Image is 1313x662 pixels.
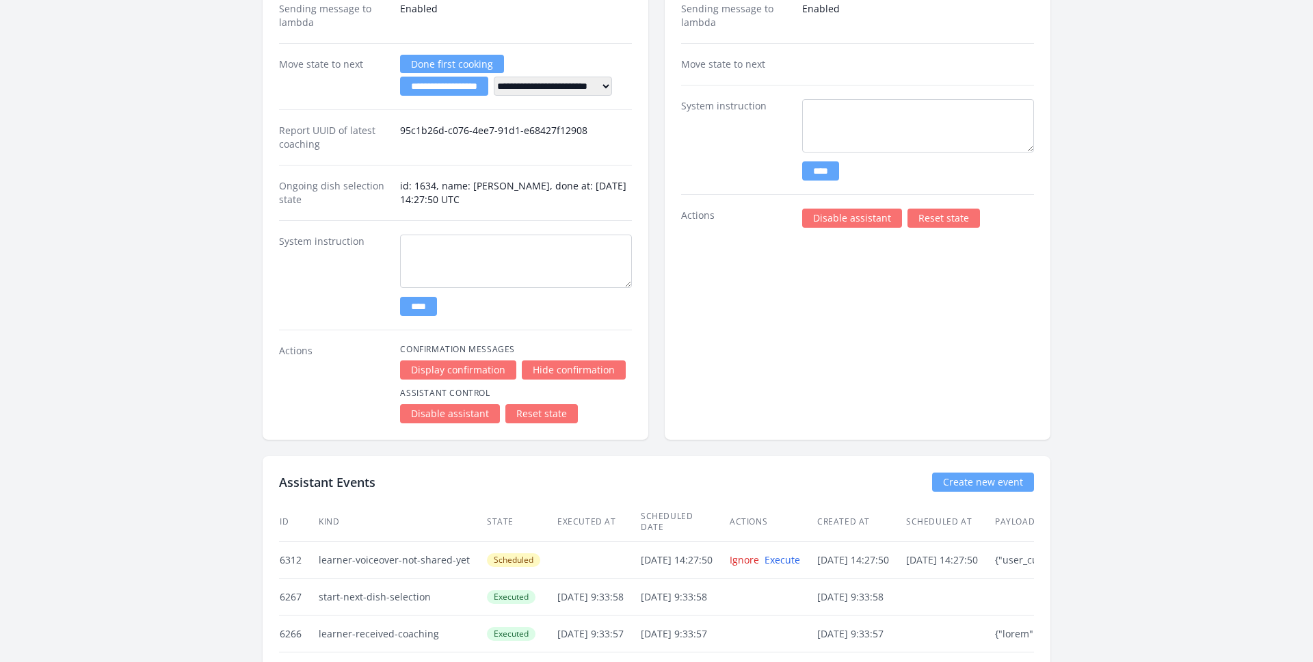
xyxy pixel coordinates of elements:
dt: Sending message to lambda [681,2,791,29]
dd: 95c1b26d-c076-4ee7-91d1-e68427f12908 [400,124,632,151]
th: Actions [729,503,817,542]
td: [DATE] 9:33:58 [640,579,729,615]
a: Ignore [730,553,759,566]
dt: Move state to next [279,57,389,96]
th: Executed at [557,503,640,542]
td: start-next-dish-selection [318,579,486,615]
span: Scheduled [487,553,540,567]
td: [DATE] 14:27:50 [905,542,994,579]
dd: id: 1634, name: [PERSON_NAME], done at: [DATE] 14:27:50 UTC [400,179,632,207]
td: [DATE] 9:33:57 [640,615,729,652]
th: State [486,503,557,542]
a: Done first cooking [400,55,504,73]
dt: Move state to next [681,57,791,71]
a: Reset state [505,404,578,423]
dd: Enabled [400,2,632,29]
td: 6266 [279,615,318,652]
td: learner-received-coaching [318,615,486,652]
a: Create new event [932,473,1034,492]
dt: Report UUID of latest coaching [279,124,389,151]
td: [DATE] 14:27:50 [817,542,905,579]
td: [DATE] 9:33:58 [817,579,905,615]
a: Disable assistant [400,404,500,423]
dt: Sending message to lambda [279,2,389,29]
a: Execute [765,553,800,566]
dt: Actions [681,209,791,228]
td: learner-voiceover-not-shared-yet [318,542,486,579]
dt: System instruction [279,235,389,316]
a: Reset state [907,209,980,228]
h4: Confirmation Messages [400,344,632,355]
td: [DATE] 14:27:50 [640,542,729,579]
dt: System instruction [681,99,791,181]
th: Scheduled at [905,503,994,542]
dt: Actions [279,344,389,423]
td: [DATE] 9:33:57 [557,615,640,652]
td: [DATE] 9:33:57 [817,615,905,652]
span: Executed [487,627,535,641]
span: Executed [487,590,535,604]
th: Created at [817,503,905,542]
dd: Enabled [802,2,1034,29]
th: Scheduled date [640,503,729,542]
a: Display confirmation [400,360,516,380]
td: 6312 [279,542,318,579]
td: [DATE] 9:33:58 [557,579,640,615]
dt: Ongoing dish selection state [279,179,389,207]
th: Kind [318,503,486,542]
td: 6267 [279,579,318,615]
a: Disable assistant [802,209,902,228]
a: Hide confirmation [522,360,626,380]
h4: Assistant Control [400,388,632,399]
h2: Assistant Events [279,473,375,492]
th: ID [279,503,318,542]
